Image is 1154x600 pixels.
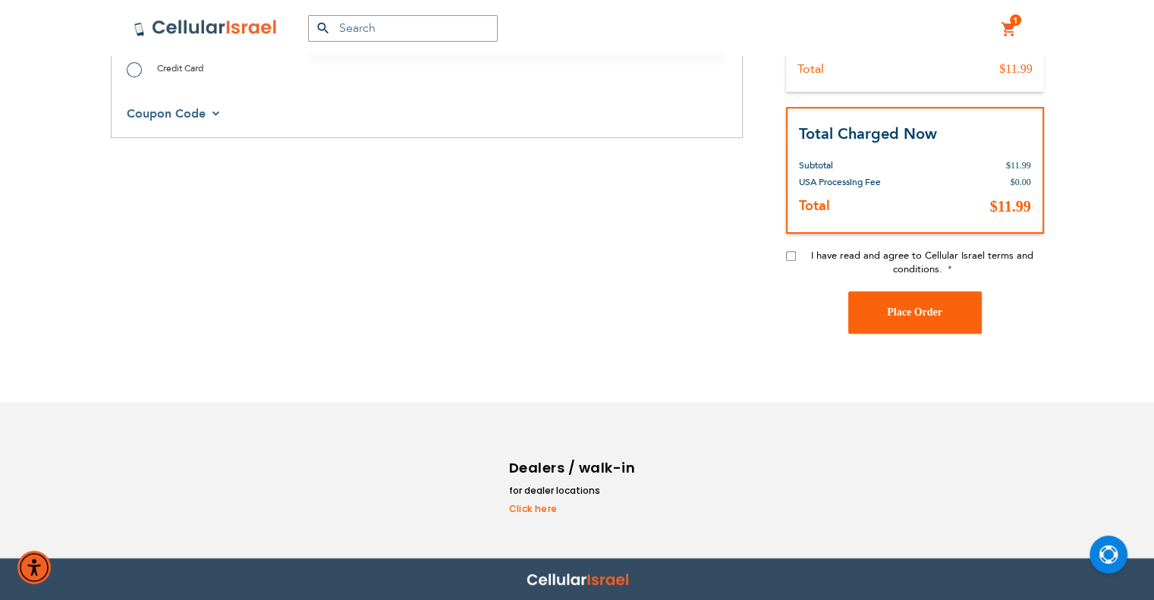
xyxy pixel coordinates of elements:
[1006,160,1031,171] span: $11.99
[848,291,982,334] button: Place Order
[157,62,203,74] span: Credit Card
[799,146,917,174] th: Subtotal
[1011,177,1031,187] span: $0.00
[799,124,937,144] strong: Total Charged Now
[509,502,638,516] a: Click here
[509,483,638,498] li: for dealer locations
[509,457,638,479] h6: Dealers / walk-in
[887,306,942,318] span: Place Order
[308,15,498,42] input: Search
[1013,14,1018,27] span: 1
[799,196,830,215] strong: Total
[999,61,1032,77] div: $11.99
[990,198,1031,215] span: $11.99
[127,105,206,122] span: Coupon Code
[1001,20,1017,39] a: 1
[797,61,824,77] div: Total
[799,176,881,188] span: USA Processing Fee
[811,249,1033,276] span: I have read and agree to Cellular Israel terms and conditions.
[134,19,278,37] img: Cellular Israel Logo
[17,551,51,584] div: Accessibility Menu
